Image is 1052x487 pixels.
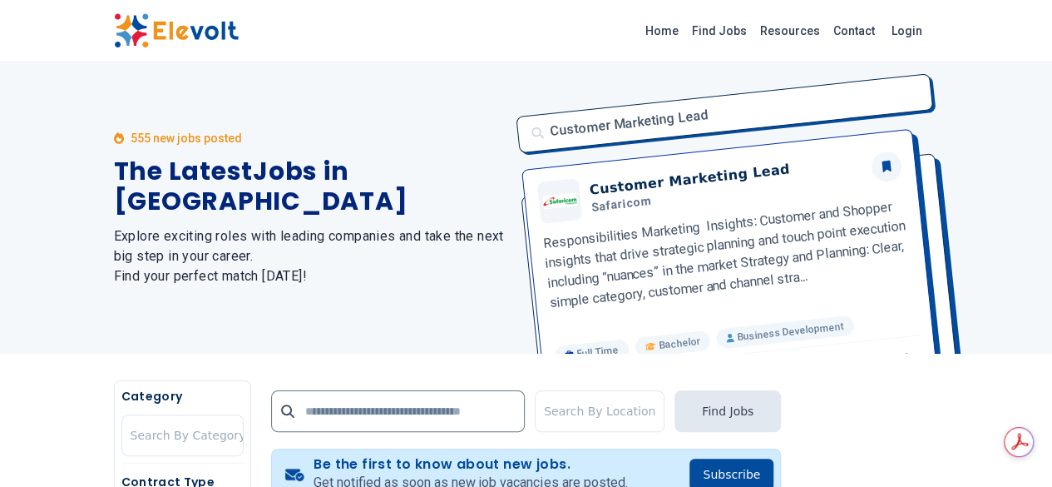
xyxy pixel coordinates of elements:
[131,130,242,147] p: 555 new jobs posted
[114,226,506,286] h2: Explore exciting roles with leading companies and take the next big step in your career. Find you...
[685,17,753,44] a: Find Jobs
[674,390,781,432] button: Find Jobs
[114,157,506,216] h1: The Latest Jobs in [GEOGRAPHIC_DATA]
[639,17,685,44] a: Home
[827,17,882,44] a: Contact
[753,17,827,44] a: Resources
[882,14,932,47] a: Login
[121,388,244,405] h5: Category
[114,13,239,48] img: Elevolt
[314,456,627,473] h4: Be the first to know about new jobs.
